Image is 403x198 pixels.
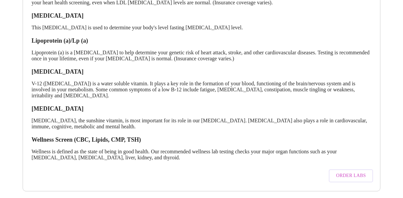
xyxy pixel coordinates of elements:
[32,81,372,99] p: V-12 ([MEDICAL_DATA]) is a water soluble vitamin. It plays a key role in the formation of your bl...
[327,166,375,186] a: Order Labs
[32,118,372,130] p: [MEDICAL_DATA], the sunshine vitamin, is most important for its role in our [MEDICAL_DATA]. [MEDI...
[32,68,372,75] h3: [MEDICAL_DATA]
[32,25,372,31] p: This [MEDICAL_DATA] is used to determine your body's level fasting [MEDICAL_DATA] level.
[32,50,372,62] p: Lipoprotein (a) is a [MEDICAL_DATA] to help determine your genetic risk of heart attack, stroke, ...
[32,37,372,44] h3: Lipoprotein (a)/Lp (a)
[32,105,372,112] h3: [MEDICAL_DATA]
[32,136,372,143] h3: Wellness Screen (CBC, Lipids, CMP, TSH)
[32,149,372,161] p: Wellness is defined as the state of being in good health. Our recommended wellness lab testing ch...
[32,12,372,19] h3: [MEDICAL_DATA]
[329,169,373,182] button: Order Labs
[336,172,366,180] span: Order Labs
